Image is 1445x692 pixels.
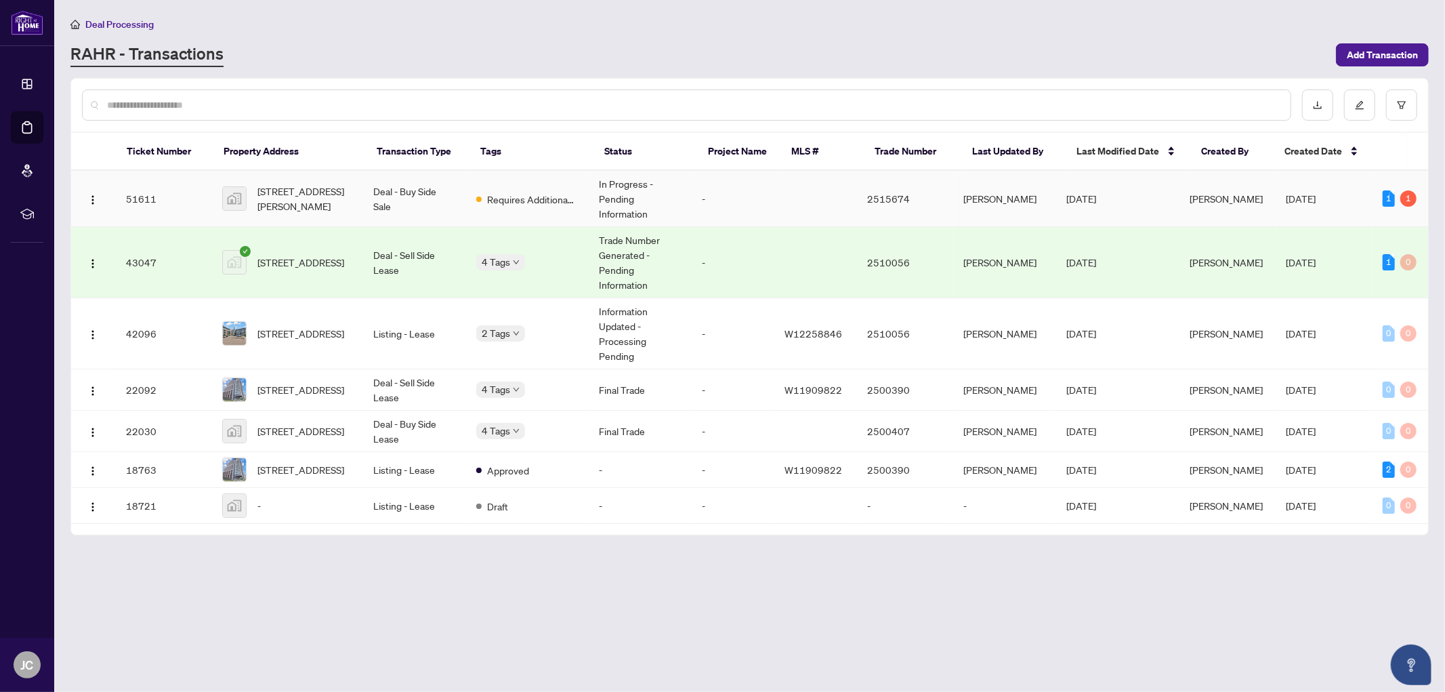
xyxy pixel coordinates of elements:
[1386,89,1417,121] button: filter
[1286,425,1316,437] span: [DATE]
[513,330,520,337] span: down
[21,655,34,674] span: JC
[115,411,211,452] td: 22030
[784,327,842,340] span: W12258846
[257,326,344,341] span: [STREET_ADDRESS]
[1286,384,1316,396] span: [DATE]
[1383,254,1395,270] div: 1
[87,329,98,340] img: Logo
[85,18,154,30] span: Deal Processing
[1302,89,1333,121] button: download
[362,488,465,524] td: Listing - Lease
[1274,133,1371,171] th: Created Date
[362,452,465,488] td: Listing - Lease
[1400,190,1417,207] div: 1
[856,452,952,488] td: 2500390
[482,382,510,397] span: 4 Tags
[1355,100,1364,110] span: edit
[588,298,691,369] td: Information Updated - Processing Pending
[115,298,211,369] td: 42096
[1400,254,1417,270] div: 0
[223,458,246,481] img: thumbnail-img
[82,323,104,344] button: Logo
[593,133,698,171] th: Status
[482,254,510,270] span: 4 Tags
[257,424,344,439] span: [STREET_ADDRESS]
[1383,382,1395,398] div: 0
[952,411,1055,452] td: [PERSON_NAME]
[1190,384,1263,396] span: [PERSON_NAME]
[1066,327,1096,340] span: [DATE]
[1383,190,1395,207] div: 1
[82,379,104,401] button: Logo
[240,246,251,257] span: check-circle
[784,464,842,476] span: W11909822
[223,251,246,274] img: thumbnail-img
[961,133,1066,171] th: Last Updated By
[691,298,774,369] td: -
[257,498,261,513] span: -
[70,20,80,29] span: home
[513,259,520,266] span: down
[856,227,952,298] td: 2510056
[1286,256,1316,268] span: [DATE]
[82,495,104,516] button: Logo
[1190,256,1263,268] span: [PERSON_NAME]
[223,420,246,443] img: thumbnail-img
[856,411,952,452] td: 2500407
[784,384,842,396] span: W11909822
[1066,384,1096,396] span: [DATE]
[588,411,691,452] td: Final Trade
[223,187,246,210] img: thumbnail-img
[588,369,691,411] td: Final Trade
[223,322,246,345] img: thumbnail-img
[1383,325,1395,342] div: 0
[487,499,508,514] span: Draft
[82,251,104,273] button: Logo
[1400,497,1417,514] div: 0
[781,133,864,171] th: MLS #
[87,427,98,438] img: Logo
[1391,645,1431,685] button: Open asap
[366,133,470,171] th: Transaction Type
[1313,100,1322,110] span: download
[362,227,465,298] td: Deal - Sell Side Lease
[856,488,952,524] td: -
[952,298,1055,369] td: [PERSON_NAME]
[1383,497,1395,514] div: 0
[588,227,691,298] td: Trade Number Generated - Pending Information
[1383,423,1395,439] div: 0
[1383,462,1395,478] div: 2
[1400,462,1417,478] div: 0
[87,258,98,269] img: Logo
[856,298,952,369] td: 2510056
[1066,256,1096,268] span: [DATE]
[82,188,104,209] button: Logo
[1076,144,1159,159] span: Last Modified Date
[482,423,510,439] span: 4 Tags
[864,133,962,171] th: Trade Number
[1066,133,1191,171] th: Last Modified Date
[1066,500,1096,512] span: [DATE]
[87,195,98,205] img: Logo
[362,411,465,452] td: Deal - Buy Side Lease
[116,133,213,171] th: Ticket Number
[1190,464,1263,476] span: [PERSON_NAME]
[223,378,246,401] img: thumbnail-img
[952,488,1055,524] td: -
[115,369,211,411] td: 22092
[362,298,465,369] td: Listing - Lease
[1286,327,1316,340] span: [DATE]
[1190,500,1263,512] span: [PERSON_NAME]
[1190,192,1263,205] span: [PERSON_NAME]
[257,255,344,270] span: [STREET_ADDRESS]
[691,171,774,227] td: -
[115,452,211,488] td: 18763
[952,171,1055,227] td: [PERSON_NAME]
[482,325,510,341] span: 2 Tags
[11,10,43,35] img: logo
[82,459,104,481] button: Logo
[588,488,691,524] td: -
[1286,500,1316,512] span: [DATE]
[952,227,1055,298] td: [PERSON_NAME]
